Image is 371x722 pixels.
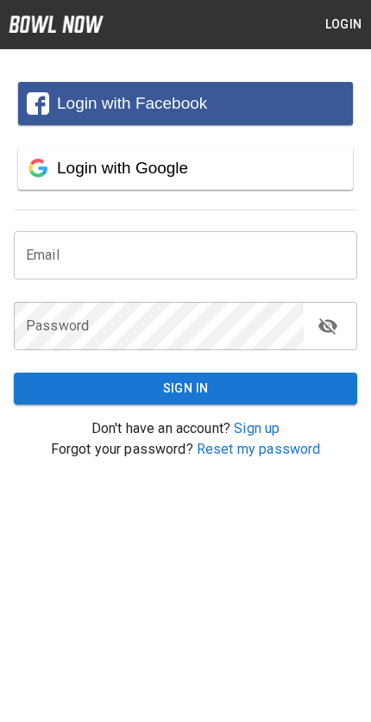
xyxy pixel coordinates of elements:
button: Login [316,9,371,41]
button: toggle password visibility [311,309,345,343]
button: Login with Google [18,147,353,190]
img: logo [9,16,104,33]
p: Forgot your password? [14,439,357,460]
p: Don't have an account? [14,418,357,439]
span: Login with Google [57,159,188,177]
span: Login with Facebook [57,94,207,112]
button: Sign In [14,373,357,405]
a: Reset my password [197,441,321,457]
a: Sign up [234,420,280,436]
button: Login with Facebook [18,82,353,125]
